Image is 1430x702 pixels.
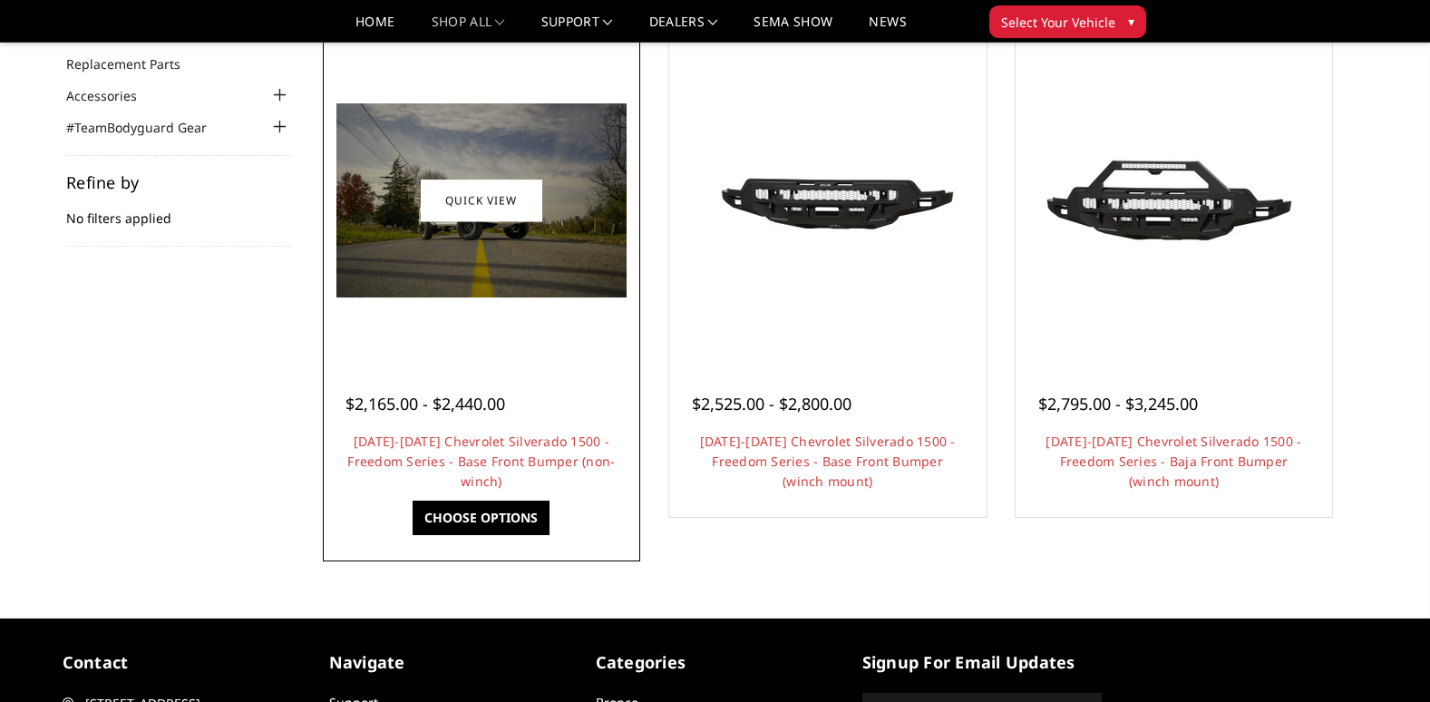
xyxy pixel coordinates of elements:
a: [DATE]-[DATE] Chevrolet Silverado 1500 - Freedom Series - Base Front Bumper (non-winch) [347,433,615,490]
a: Home [355,15,394,42]
img: 2022-2025 Chevrolet Silverado 1500 - Freedom Series - Baja Front Bumper (winch mount) [1028,119,1318,281]
a: 2022-2025 Chevrolet Silverado 1500 - Freedom Series - Baja Front Bumper (winch mount) [1020,46,1328,355]
button: Select Your Vehicle [989,5,1146,38]
a: Replacement Parts [66,54,203,73]
img: 2022-2025 Chevrolet Silverado 1500 - Freedom Series - Base Front Bumper (winch mount) [683,119,973,281]
a: 2022-2025 Chevrolet Silverado 1500 - Freedom Series - Base Front Bumper (winch mount) 2022-2025 C... [674,46,982,355]
a: Dealers [649,15,718,42]
span: $2,525.00 - $2,800.00 [692,393,851,414]
h5: contact [63,650,302,675]
h5: Categories [596,650,835,675]
span: $2,795.00 - $3,245.00 [1038,393,1198,414]
a: Support [541,15,613,42]
a: SEMA Show [754,15,832,42]
a: Quick view [421,179,542,221]
span: ▾ [1128,12,1134,31]
a: [DATE]-[DATE] Chevrolet Silverado 1500 - Freedom Series - Baja Front Bumper (winch mount) [1046,433,1301,490]
iframe: Chat Widget [1339,615,1430,702]
a: News [869,15,906,42]
h5: signup for email updates [862,650,1102,675]
a: Choose Options [413,501,550,535]
div: No filters applied [66,174,291,247]
h5: Navigate [329,650,569,675]
span: $2,165.00 - $2,440.00 [345,393,505,414]
a: 2022-2025 Chevrolet Silverado 1500 - Freedom Series - Base Front Bumper (non-winch) 2022-2025 Che... [327,46,636,355]
a: shop all [432,15,505,42]
a: Accessories [66,86,160,105]
h5: Refine by [66,174,291,190]
a: #TeamBodyguard Gear [66,118,229,137]
img: 2022-2025 Chevrolet Silverado 1500 - Freedom Series - Base Front Bumper (non-winch) [336,103,627,297]
a: [DATE]-[DATE] Chevrolet Silverado 1500 - Freedom Series - Base Front Bumper (winch mount) [700,433,956,490]
span: Select Your Vehicle [1001,13,1115,32]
